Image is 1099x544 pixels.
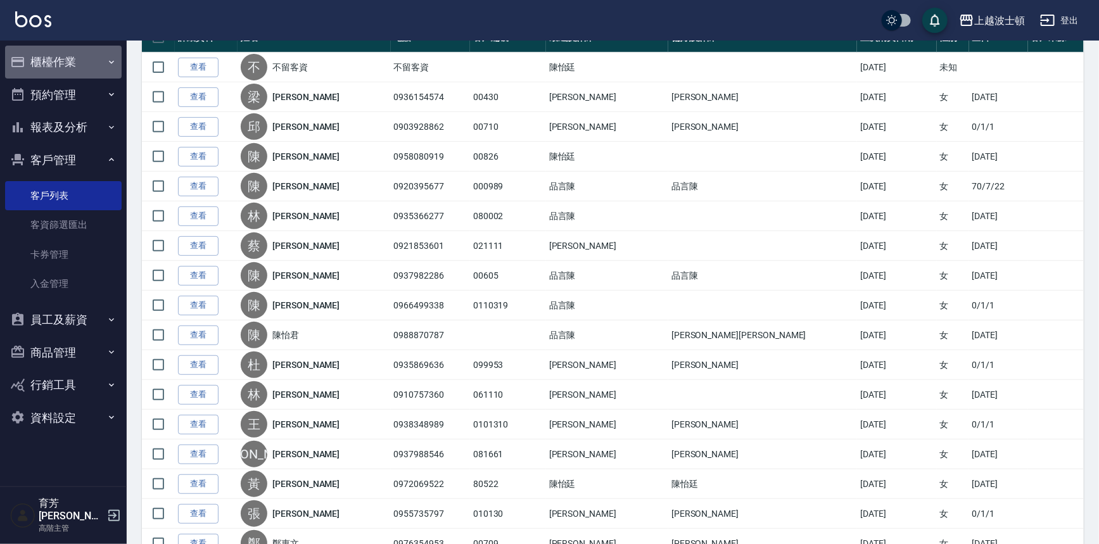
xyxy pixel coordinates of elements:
[15,11,51,27] img: Logo
[470,82,546,112] td: 00430
[668,112,857,142] td: [PERSON_NAME]
[546,440,668,469] td: [PERSON_NAME]
[241,500,267,527] div: 張
[241,471,267,497] div: 黃
[470,410,546,440] td: 0101310
[391,320,470,350] td: 0988870787
[857,142,937,172] td: [DATE]
[857,82,937,112] td: [DATE]
[391,82,470,112] td: 0936154574
[668,320,857,350] td: [PERSON_NAME][PERSON_NAME]
[937,380,969,410] td: 女
[668,410,857,440] td: [PERSON_NAME]
[391,410,470,440] td: 0938348989
[857,261,937,291] td: [DATE]
[857,112,937,142] td: [DATE]
[391,469,470,499] td: 0972069522
[937,142,969,172] td: 女
[857,380,937,410] td: [DATE]
[969,201,1028,231] td: [DATE]
[969,82,1028,112] td: [DATE]
[937,172,969,201] td: 女
[857,440,937,469] td: [DATE]
[272,418,340,431] a: [PERSON_NAME]
[272,448,340,460] a: [PERSON_NAME]
[5,303,122,336] button: 員工及薪資
[857,469,937,499] td: [DATE]
[272,61,308,73] a: 不留客資
[5,79,122,111] button: 預約管理
[241,203,267,229] div: 林
[241,441,267,467] div: [PERSON_NAME]
[272,180,340,193] a: [PERSON_NAME]
[668,261,857,291] td: 品言陳
[546,469,668,499] td: 陳怡廷
[5,144,122,177] button: 客戶管理
[178,266,219,286] a: 查看
[470,142,546,172] td: 00826
[546,82,668,112] td: [PERSON_NAME]
[272,120,340,133] a: [PERSON_NAME]
[470,440,546,469] td: 081661
[470,261,546,291] td: 00605
[969,261,1028,291] td: [DATE]
[391,261,470,291] td: 0937982286
[391,172,470,201] td: 0920395677
[969,499,1028,529] td: 0/1/1
[969,440,1028,469] td: [DATE]
[391,142,470,172] td: 0958080919
[5,210,122,239] a: 客資篩選匯出
[857,201,937,231] td: [DATE]
[272,388,340,401] a: [PERSON_NAME]
[178,177,219,196] a: 查看
[546,53,668,82] td: 陳怡廷
[470,380,546,410] td: 061110
[241,54,267,80] div: 不
[241,232,267,259] div: 蔡
[857,231,937,261] td: [DATE]
[391,440,470,469] td: 0937988546
[922,8,948,33] button: save
[668,440,857,469] td: [PERSON_NAME]
[5,181,122,210] a: 客戶列表
[937,469,969,499] td: 女
[5,369,122,402] button: 行銷工具
[178,117,219,137] a: 查看
[470,231,546,261] td: 021111
[241,173,267,199] div: 陳
[272,91,340,103] a: [PERSON_NAME]
[272,269,340,282] a: [PERSON_NAME]
[546,261,668,291] td: 品言陳
[391,291,470,320] td: 0966499338
[954,8,1030,34] button: 上越波士頓
[178,147,219,167] a: 查看
[39,522,103,534] p: 高階主管
[272,210,340,222] a: [PERSON_NAME]
[5,402,122,434] button: 資料設定
[668,172,857,201] td: 品言陳
[391,499,470,529] td: 0955735797
[178,236,219,256] a: 查看
[241,143,267,170] div: 陳
[969,469,1028,499] td: [DATE]
[5,240,122,269] a: 卡券管理
[391,201,470,231] td: 0935366277
[178,355,219,375] a: 查看
[470,112,546,142] td: 00710
[546,350,668,380] td: [PERSON_NAME]
[272,478,340,490] a: [PERSON_NAME]
[937,410,969,440] td: 女
[546,291,668,320] td: 品言陳
[937,82,969,112] td: 女
[178,474,219,494] a: 查看
[272,329,299,341] a: 陳怡君
[178,296,219,315] a: 查看
[937,499,969,529] td: 女
[969,172,1028,201] td: 70/7/22
[272,239,340,252] a: [PERSON_NAME]
[10,503,35,528] img: Person
[5,336,122,369] button: 商品管理
[241,351,267,378] div: 杜
[668,499,857,529] td: [PERSON_NAME]
[272,150,340,163] a: [PERSON_NAME]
